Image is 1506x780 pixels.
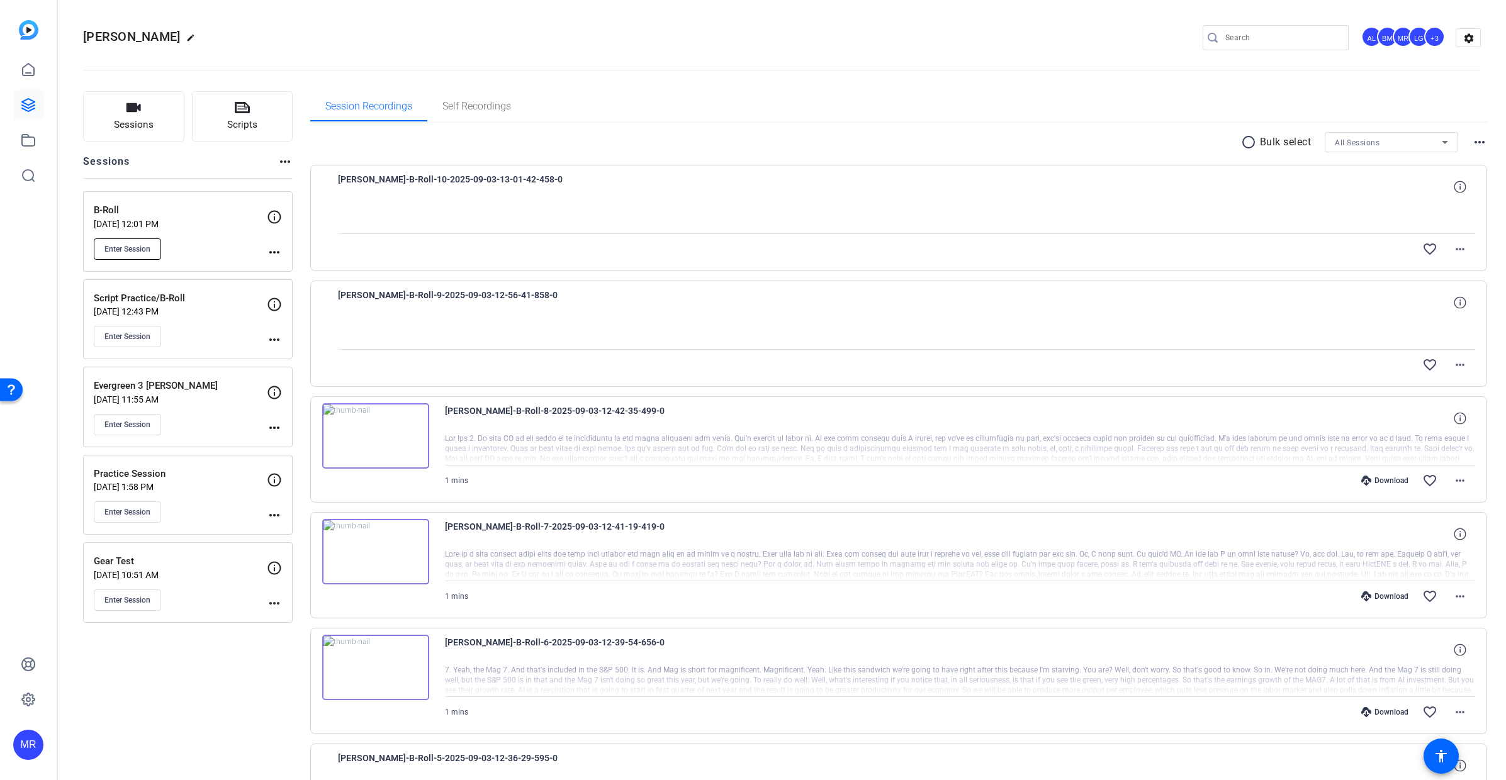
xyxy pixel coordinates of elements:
span: [PERSON_NAME]-B-Roll-9-2025-09-03-12-56-41-858-0 [338,287,571,318]
img: blue-gradient.svg [19,20,38,40]
span: Enter Session [104,420,150,430]
span: [PERSON_NAME] [83,29,180,44]
img: thumb-nail [322,403,429,469]
mat-icon: favorite_border [1422,357,1437,372]
div: MR [1393,26,1413,47]
div: Download [1355,707,1415,717]
h2: Sessions [83,154,130,178]
ngx-avatar: Laura Garfield [1408,26,1430,48]
div: AL [1361,26,1382,47]
div: +3 [1424,26,1445,47]
span: Enter Session [104,595,150,605]
p: [DATE] 10:51 AM [94,570,267,580]
div: MR [13,730,43,760]
div: Download [1355,476,1415,486]
ngx-avatar: Audrey Lee [1361,26,1383,48]
button: Sessions [83,91,184,142]
button: Enter Session [94,238,161,260]
button: Enter Session [94,326,161,347]
span: Enter Session [104,244,150,254]
p: [DATE] 1:58 PM [94,482,267,492]
mat-icon: settings [1456,29,1481,48]
span: All Sessions [1335,138,1380,147]
mat-icon: more_horiz [267,596,282,611]
span: [PERSON_NAME]-B-Roll-7-2025-09-03-12-41-19-419-0 [445,519,678,549]
mat-icon: favorite_border [1422,589,1437,604]
mat-icon: more_horiz [1453,242,1468,257]
mat-icon: more_horiz [267,332,282,347]
mat-icon: accessibility [1434,749,1449,764]
p: [DATE] 11:55 AM [94,394,267,404]
span: Self Recordings [442,101,511,111]
p: Evergreen 3 [PERSON_NAME] [94,379,267,393]
p: Script Practice/B-Roll [94,291,267,306]
ngx-avatar: Molly Roland [1393,26,1415,48]
mat-icon: more_horiz [267,420,282,435]
span: 1 mins [445,592,468,601]
mat-icon: favorite_border [1422,705,1437,720]
button: Enter Session [94,589,161,611]
div: LG [1408,26,1429,47]
mat-icon: more_horiz [1453,357,1468,372]
div: BM [1377,26,1398,47]
input: Search [1225,30,1339,45]
span: Scripts [227,118,257,132]
mat-icon: more_horiz [267,245,282,260]
button: Enter Session [94,501,161,523]
p: [DATE] 12:43 PM [94,306,267,316]
mat-icon: more_horiz [267,508,282,523]
button: Enter Session [94,414,161,435]
span: Sessions [114,118,154,132]
span: 1 mins [445,476,468,485]
span: [PERSON_NAME]-B-Roll-8-2025-09-03-12-42-35-499-0 [445,403,678,433]
p: Gear Test [94,554,267,569]
p: B-Roll [94,203,267,218]
img: thumb-nail [322,519,429,584]
img: thumb-nail [322,635,429,700]
p: Practice Session [94,467,267,481]
mat-icon: favorite_border [1422,473,1437,488]
p: Bulk select [1260,135,1312,150]
span: Enter Session [104,507,150,517]
span: [PERSON_NAME]-B-Roll-6-2025-09-03-12-39-54-656-0 [445,635,678,665]
mat-icon: more_horiz [278,154,293,169]
mat-icon: more_horiz [1453,705,1468,720]
div: Download [1355,591,1415,601]
span: Session Recordings [325,101,412,111]
span: Enter Session [104,331,150,342]
mat-icon: more_horiz [1453,589,1468,604]
mat-icon: more_horiz [1472,135,1487,150]
mat-icon: radio_button_unchecked [1241,135,1260,150]
p: [DATE] 12:01 PM [94,219,267,229]
span: [PERSON_NAME]-B-Roll-10-2025-09-03-13-01-42-458-0 [338,172,571,202]
mat-icon: more_horiz [1453,473,1468,488]
mat-icon: favorite_border [1422,242,1437,257]
span: 1 mins [445,708,468,716]
button: Scripts [192,91,293,142]
mat-icon: edit [186,33,201,48]
ngx-avatar: Betsy Mugavero [1377,26,1399,48]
